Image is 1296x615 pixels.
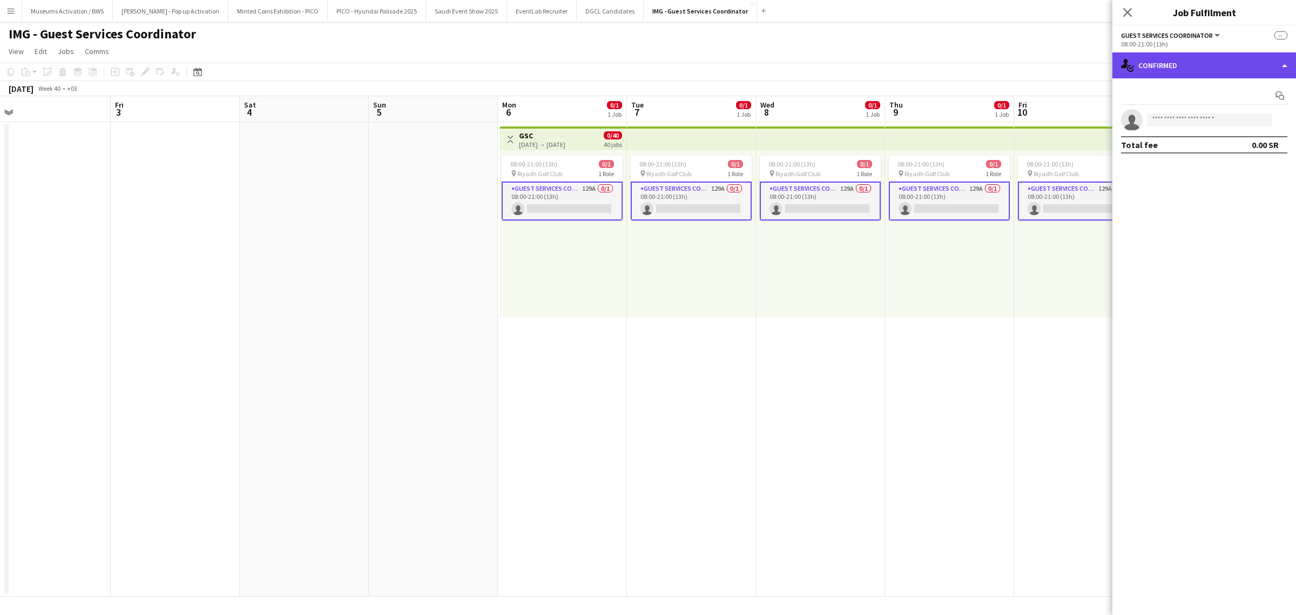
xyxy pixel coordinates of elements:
button: IMG - Guest Services Coordinator [644,1,757,22]
div: 40 jobs [604,139,622,149]
span: Fri [1018,100,1027,110]
span: Comms [85,46,109,56]
button: [PERSON_NAME] - Pop up Activation [113,1,228,22]
app-job-card: 08:00-21:00 (13h)0/1 Riyadh Golf Club1 RoleGuest Services Coordinator129A0/108:00-21:00 (13h) [889,156,1010,220]
app-card-role: Guest Services Coordinator129A0/108:00-21:00 (13h) [889,182,1010,220]
a: Edit [30,44,51,58]
span: 08:00-21:00 (13h) [1027,160,1074,168]
span: 0/1 [986,160,1001,168]
span: Tue [631,100,644,110]
app-card-role: Guest Services Coordinator129A0/108:00-21:00 (13h) [1018,182,1139,220]
div: [DATE] [9,83,33,94]
span: 0/1 [865,101,880,109]
div: +03 [67,84,77,92]
div: Confirmed [1112,52,1296,78]
app-card-role: Guest Services Coordinator129A0/108:00-21:00 (13h) [631,182,752,220]
span: 0/1 [607,101,622,109]
span: 0/40 [604,131,622,139]
span: 8 [759,106,774,118]
span: Riyadh Golf Club [775,170,820,178]
span: 1 Role [727,170,743,178]
button: Guest Services Coordinator [1121,31,1221,39]
h3: Job Fulfilment [1112,5,1296,19]
span: 4 [242,106,256,118]
span: 1 Role [986,170,1001,178]
span: 0/1 [994,101,1009,109]
div: 0.00 SR [1252,139,1279,150]
span: -- [1274,31,1287,39]
div: 1 Job [866,110,880,118]
span: 10 [1017,106,1027,118]
button: PICO - Hyundai Palisade 2025 [328,1,426,22]
span: 0/1 [599,160,614,168]
div: Total fee [1121,139,1158,150]
span: 7 [630,106,644,118]
span: Sat [244,100,256,110]
app-job-card: 08:00-21:00 (13h)0/1 Riyadh Golf Club1 RoleGuest Services Coordinator129A0/108:00-21:00 (13h) [760,156,881,220]
span: Guest Services Coordinator [1121,31,1213,39]
div: 1 Job [737,110,751,118]
div: 1 Job [995,110,1009,118]
a: Comms [80,44,113,58]
div: 08:00-21:00 (13h) [1121,40,1287,48]
app-job-card: 08:00-21:00 (13h)0/1 Riyadh Golf Club1 RoleGuest Services Coordinator129A0/108:00-21:00 (13h) [1018,156,1139,220]
span: Jobs [58,46,74,56]
h1: IMG - Guest Services Coordinator [9,26,196,42]
span: 1 Role [856,170,872,178]
div: 1 Job [607,110,622,118]
span: 5 [372,106,386,118]
span: Wed [760,100,774,110]
span: Mon [502,100,516,110]
span: 9 [888,106,903,118]
span: Sun [373,100,386,110]
span: 08:00-21:00 (13h) [510,160,557,168]
span: Riyadh Golf Club [905,170,949,178]
span: Thu [889,100,903,110]
h3: GSC [519,131,565,141]
a: Jobs [53,44,78,58]
a: View [4,44,28,58]
button: Saudi Event Show 2025 [426,1,507,22]
div: [DATE] → [DATE] [519,141,565,149]
span: Riyadh Golf Club [517,170,562,178]
button: EventLab Recruiter [507,1,577,22]
span: 08:00-21:00 (13h) [768,160,815,168]
span: 0/1 [736,101,751,109]
button: DGCL Candidates [577,1,644,22]
span: Week 40 [36,84,63,92]
app-card-role: Guest Services Coordinator129A0/108:00-21:00 (13h) [760,182,881,220]
app-card-role: Guest Services Coordinator129A0/108:00-21:00 (13h) [502,182,623,220]
span: Riyadh Golf Club [646,170,691,178]
app-job-card: 08:00-21:00 (13h)0/1 Riyadh Golf Club1 RoleGuest Services Coordinator129A0/108:00-21:00 (13h) [631,156,752,220]
button: Minted Coins Exhibition - PICO [228,1,328,22]
span: 08:00-21:00 (13h) [897,160,944,168]
app-job-card: 08:00-21:00 (13h)0/1 Riyadh Golf Club1 RoleGuest Services Coordinator129A0/108:00-21:00 (13h) [502,156,623,220]
span: 1 Role [598,170,614,178]
span: 3 [113,106,124,118]
span: 6 [501,106,516,118]
span: 0/1 [857,160,872,168]
span: View [9,46,24,56]
span: Fri [115,100,124,110]
span: 08:00-21:00 (13h) [639,160,686,168]
span: Riyadh Golf Club [1034,170,1078,178]
span: Edit [35,46,47,56]
span: 0/1 [728,160,743,168]
button: Museums Activation / BWS [22,1,113,22]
